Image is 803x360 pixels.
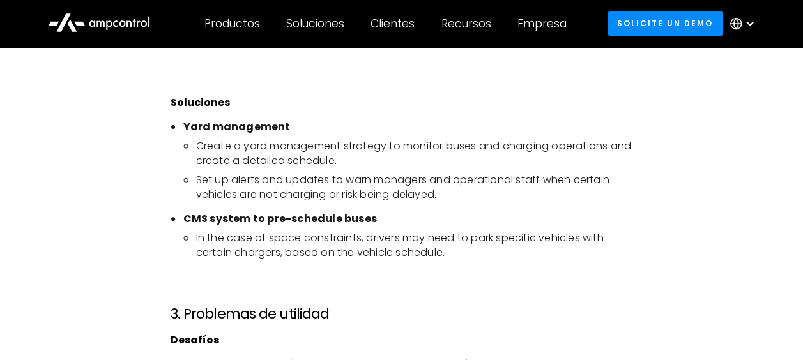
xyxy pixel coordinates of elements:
li: In the case of space constraints, drivers may need to park specific vehicles with certain charger... [195,231,632,260]
strong: Soluciones [170,95,229,110]
li: Set up alerts and updates to warn managers and operational staff when certain vehicles are not ch... [195,173,632,202]
div: Clientes [371,17,415,31]
li: Create a yard management strategy to monitor buses and charging operations and create a detailed ... [195,139,632,168]
div: Recursos [441,17,491,31]
strong: Desafíos [170,333,218,347]
p: ‍ [170,71,632,85]
div: Productos [204,17,260,31]
a: Solicite un demo [608,11,723,35]
div: Empresa [517,17,567,31]
b: Yard management [183,119,290,134]
h3: 3. Problemas de utilidad [170,306,632,322]
div: Soluciones [286,17,344,31]
b: CMS system to pre-schedule buses [183,211,376,226]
